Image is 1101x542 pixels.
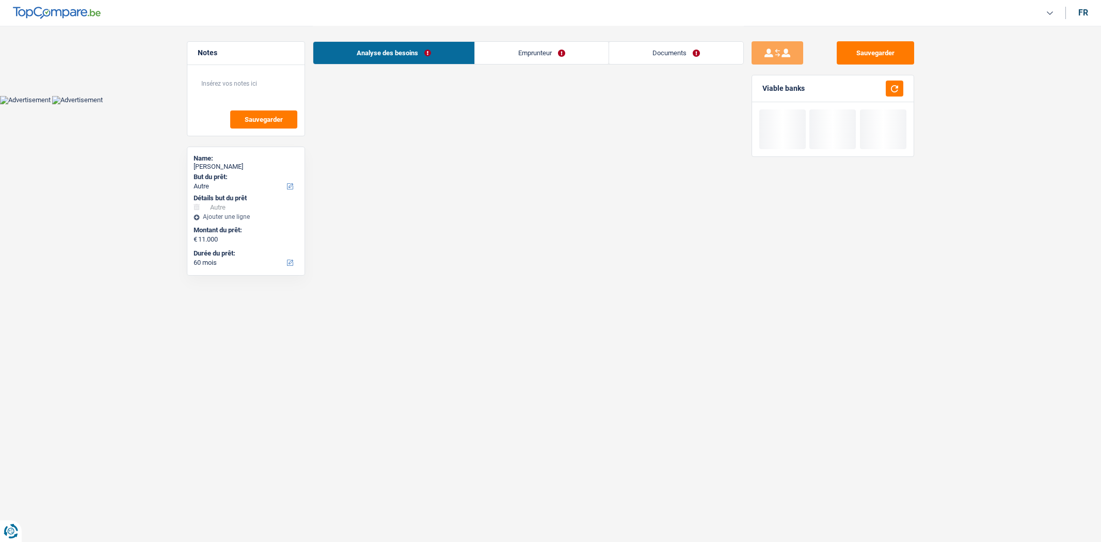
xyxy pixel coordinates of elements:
[198,49,294,57] h5: Notes
[194,154,298,163] div: Name:
[194,213,298,220] div: Ajouter une ligne
[609,42,743,64] a: Documents
[475,42,609,64] a: Emprunteur
[313,42,474,64] a: Analyse des besoins
[52,96,103,104] img: Advertisement
[194,173,296,181] label: But du prêt:
[762,84,805,93] div: Viable banks
[245,116,283,123] span: Sauvegarder
[194,249,296,258] label: Durée du prêt:
[194,226,296,234] label: Montant du prêt:
[194,235,197,244] span: €
[13,7,101,19] img: TopCompare Logo
[194,163,298,171] div: [PERSON_NAME]
[230,110,297,129] button: Sauvegarder
[837,41,914,65] button: Sauvegarder
[1078,8,1088,18] div: fr
[194,194,298,202] div: Détails but du prêt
